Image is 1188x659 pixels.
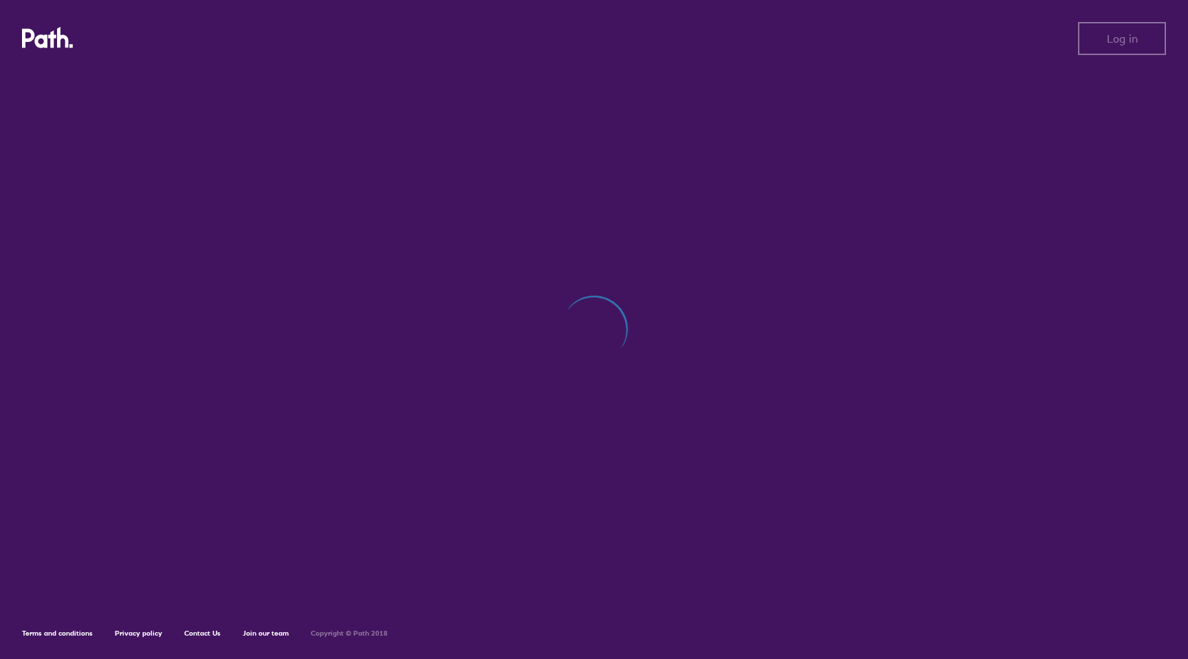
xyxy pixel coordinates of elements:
[1107,32,1138,45] span: Log in
[22,629,93,638] a: Terms and conditions
[184,629,221,638] a: Contact Us
[1078,22,1166,55] button: Log in
[311,629,388,638] h6: Copyright © Path 2018
[243,629,289,638] a: Join our team
[115,629,162,638] a: Privacy policy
